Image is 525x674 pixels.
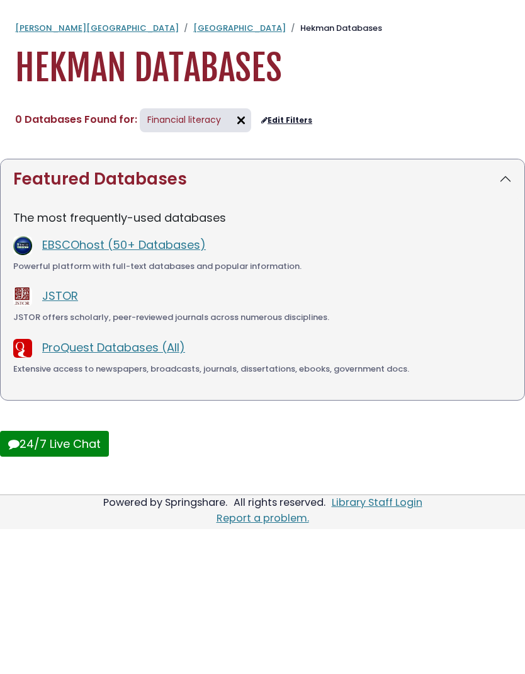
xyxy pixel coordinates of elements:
a: Library Staff Login [332,495,422,510]
img: arr097.svg [231,110,251,130]
h1: Hekman Databases [15,47,510,89]
span: 0 Databases Found for: [15,112,137,127]
div: Powerful platform with full-text databases and popular information. [13,260,512,273]
button: Featured Databases [1,159,524,199]
div: All rights reserved. [232,495,327,510]
a: ProQuest Databases (All) [42,340,185,355]
nav: breadcrumb [15,22,510,35]
a: EBSCOhost (50+ Databases) [42,237,206,253]
div: Powered by Springshare. [101,495,229,510]
li: Hekman Databases [286,22,382,35]
a: [GEOGRAPHIC_DATA] [193,22,286,34]
a: JSTOR [42,288,78,304]
p: The most frequently-used databases [13,209,512,226]
div: JSTOR offers scholarly, peer-reviewed journals across numerous disciplines. [13,311,512,324]
a: Report a problem. [217,511,309,525]
a: [PERSON_NAME][GEOGRAPHIC_DATA] [15,22,179,34]
span: Financial literacy [147,113,221,126]
a: Edit Filters [261,116,312,125]
div: Extensive access to newspapers, broadcasts, journals, dissertations, ebooks, government docs. [13,363,512,375]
